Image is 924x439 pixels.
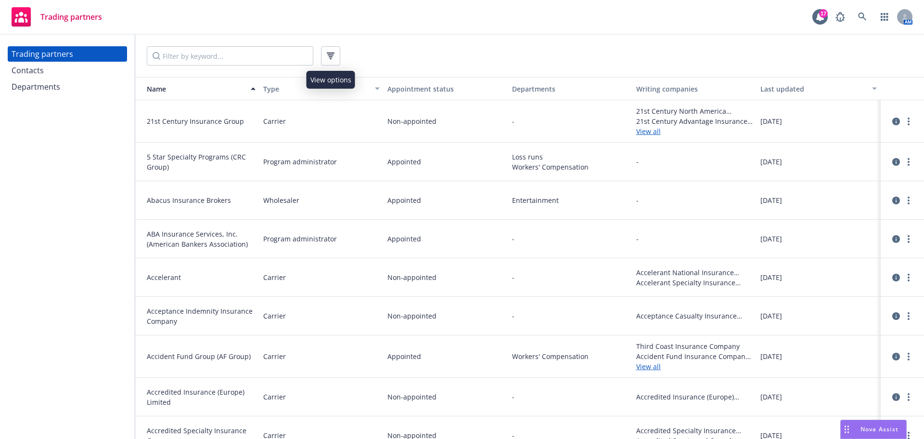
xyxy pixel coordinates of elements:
div: Contacts [12,63,44,78]
span: Accelerant National Insurance Company [636,267,753,278]
span: [DATE] [760,392,782,402]
div: Type [263,84,369,94]
div: Departments [12,79,60,94]
a: View all [636,361,753,372]
a: more [903,310,914,322]
a: more [903,233,914,245]
span: Wholesaler [263,195,299,205]
span: Accredited Insurance (Europe) Limited [636,392,753,402]
a: circleInformation [890,195,902,206]
span: Carrier [263,392,286,402]
a: Contacts [8,63,127,78]
span: Appointed [387,351,421,361]
a: circleInformation [890,310,902,322]
span: Trading partners [40,13,102,21]
span: Program administrator [263,157,337,167]
a: circleInformation [890,156,902,168]
button: Appointment status [384,77,508,100]
span: Accelerant Specialty Insurance Company [636,278,753,288]
div: Writing companies [636,84,753,94]
a: circleInformation [890,351,902,362]
div: Name [139,84,245,94]
div: Last updated [760,84,866,94]
span: Non-appointed [387,392,436,402]
a: View all [636,126,753,136]
button: Nova Assist [840,420,907,439]
span: [DATE] [760,234,782,244]
span: Workers' Compensation [512,351,629,361]
a: more [903,156,914,168]
a: more [903,116,914,127]
div: Appointment status [387,84,504,94]
span: - [512,272,514,282]
button: Last updated [757,77,881,100]
a: more [903,391,914,403]
a: Search [853,7,872,27]
span: Non-appointed [387,311,436,321]
span: - [512,311,514,321]
span: Accelerant [147,272,256,282]
span: Appointed [387,195,421,205]
span: Third Coast Insurance Company [636,341,753,351]
a: Trading partners [8,3,106,30]
span: 5 Star Specialty Programs (CRC Group) [147,152,256,172]
span: Abacus Insurance Brokers [147,195,256,205]
span: Non-appointed [387,272,436,282]
input: Filter by keyword... [147,46,313,66]
a: more [903,272,914,283]
span: Workers' Compensation [512,162,629,172]
span: Non-appointed [387,116,436,126]
span: Accident Fund Insurance Company of America [636,351,753,361]
span: [DATE] [760,157,782,167]
span: [DATE] [760,116,782,126]
span: [DATE] [760,272,782,282]
span: Acceptance Casualty Insurance Company [636,311,753,321]
span: 21st Century Insurance Group [147,116,256,126]
a: Departments [8,79,127,94]
span: Acceptance Indemnity Insurance Company [147,306,256,326]
a: Report a Bug [831,7,850,27]
span: - [512,392,514,402]
span: ABA Insurance Services, Inc. (American Bankers Association) [147,229,256,249]
span: Carrier [263,351,286,361]
span: Accident Fund Group (AF Group) [147,351,256,361]
span: - [636,234,639,244]
div: Departments [512,84,629,94]
a: circleInformation [890,272,902,283]
a: circleInformation [890,391,902,403]
span: Nova Assist [860,425,898,433]
span: Program administrator [263,234,337,244]
span: - [512,116,514,126]
div: 17 [819,9,828,18]
a: Switch app [875,7,894,27]
a: circleInformation [890,233,902,245]
span: [DATE] [760,195,782,205]
a: more [903,351,914,362]
span: Carrier [263,272,286,282]
div: Trading partners [12,46,73,62]
button: Name [135,77,259,100]
span: [DATE] [760,351,782,361]
span: Appointed [387,157,421,167]
a: more [903,195,914,206]
span: Entertainment [512,195,629,205]
span: [DATE] [760,311,782,321]
span: - [636,157,639,167]
span: - [512,234,514,244]
span: Accredited Insurance (Europe) Limited [147,387,256,407]
div: Drag to move [841,420,853,439]
span: 21st Century North America Insurance Company [636,106,753,116]
span: Carrier [263,116,286,126]
span: Carrier [263,311,286,321]
a: Trading partners [8,46,127,62]
span: Accredited Specialty Insurance Company [636,426,753,436]
span: Loss runs [512,152,629,162]
button: Writing companies [632,77,757,100]
span: - [636,195,639,205]
span: Appointed [387,234,421,244]
span: 21st Century Advantage Insurance Company [636,116,753,126]
button: Type [259,77,384,100]
a: circleInformation [890,116,902,127]
button: Departments [508,77,632,100]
